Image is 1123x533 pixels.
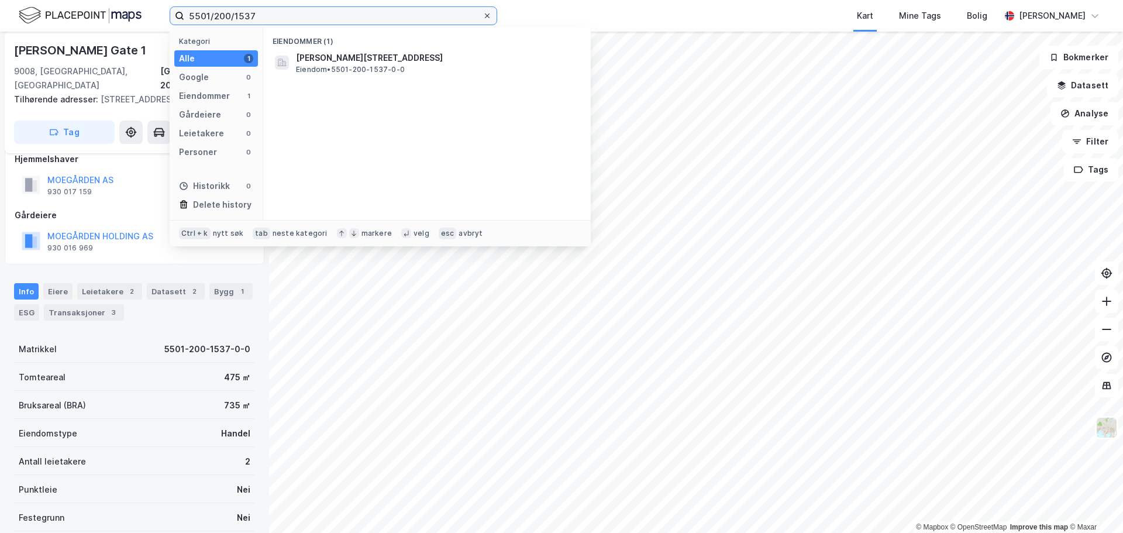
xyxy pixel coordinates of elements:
[193,198,252,212] div: Delete history
[160,64,255,92] div: [GEOGRAPHIC_DATA], 200/1537
[179,108,221,122] div: Gårdeiere
[14,121,115,144] button: Tag
[950,523,1007,531] a: OpenStreetMap
[221,427,250,441] div: Handel
[459,229,483,238] div: avbryt
[1096,417,1118,439] img: Z
[224,398,250,412] div: 735 ㎡
[1047,74,1118,97] button: Datasett
[244,147,253,157] div: 0
[296,65,405,74] span: Eiendom • 5501-200-1537-0-0
[188,286,200,297] div: 2
[19,483,57,497] div: Punktleie
[43,283,73,300] div: Eiere
[899,9,941,23] div: Mine Tags
[1039,46,1118,69] button: Bokmerker
[414,229,429,238] div: velg
[15,208,254,222] div: Gårdeiere
[244,129,253,138] div: 0
[244,54,253,63] div: 1
[19,398,86,412] div: Bruksareal (BRA)
[179,89,230,103] div: Eiendommer
[224,370,250,384] div: 475 ㎡
[147,283,205,300] div: Datasett
[967,9,987,23] div: Bolig
[916,523,948,531] a: Mapbox
[179,179,230,193] div: Historikk
[14,283,39,300] div: Info
[179,228,211,239] div: Ctrl + k
[19,511,64,525] div: Festegrunn
[179,70,209,84] div: Google
[1064,158,1118,181] button: Tags
[19,455,86,469] div: Antall leietakere
[237,483,250,497] div: Nei
[439,228,457,239] div: esc
[164,342,250,356] div: 5501-200-1537-0-0
[47,187,92,197] div: 930 017 159
[14,304,39,321] div: ESG
[184,7,483,25] input: Søk på adresse, matrikkel, gårdeiere, leietakere eller personer
[209,283,253,300] div: Bygg
[179,37,258,46] div: Kategori
[19,5,142,26] img: logo.f888ab2527a4732fd821a326f86c7f29.svg
[1062,130,1118,153] button: Filter
[273,229,328,238] div: neste kategori
[1065,477,1123,533] div: Kontrollprogram for chat
[263,27,591,49] div: Eiendommer (1)
[245,455,250,469] div: 2
[14,92,246,106] div: [STREET_ADDRESS]
[1010,523,1068,531] a: Improve this map
[1050,102,1118,125] button: Analyse
[14,94,101,104] span: Tilhørende adresser:
[179,145,217,159] div: Personer
[77,283,142,300] div: Leietakere
[296,51,577,65] span: [PERSON_NAME][STREET_ADDRESS]
[19,342,57,356] div: Matrikkel
[126,286,137,297] div: 2
[244,181,253,191] div: 0
[179,51,195,66] div: Alle
[237,511,250,525] div: Nei
[1019,9,1086,23] div: [PERSON_NAME]
[15,152,254,166] div: Hjemmelshaver
[108,307,119,318] div: 3
[179,126,224,140] div: Leietakere
[44,304,124,321] div: Transaksjoner
[857,9,873,23] div: Kart
[253,228,270,239] div: tab
[244,91,253,101] div: 1
[14,41,149,60] div: [PERSON_NAME] Gate 1
[244,73,253,82] div: 0
[14,64,160,92] div: 9008, [GEOGRAPHIC_DATA], [GEOGRAPHIC_DATA]
[47,243,93,253] div: 930 016 969
[19,370,66,384] div: Tomteareal
[19,427,77,441] div: Eiendomstype
[236,286,248,297] div: 1
[361,229,392,238] div: markere
[244,110,253,119] div: 0
[1065,477,1123,533] iframe: Chat Widget
[213,229,244,238] div: nytt søk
